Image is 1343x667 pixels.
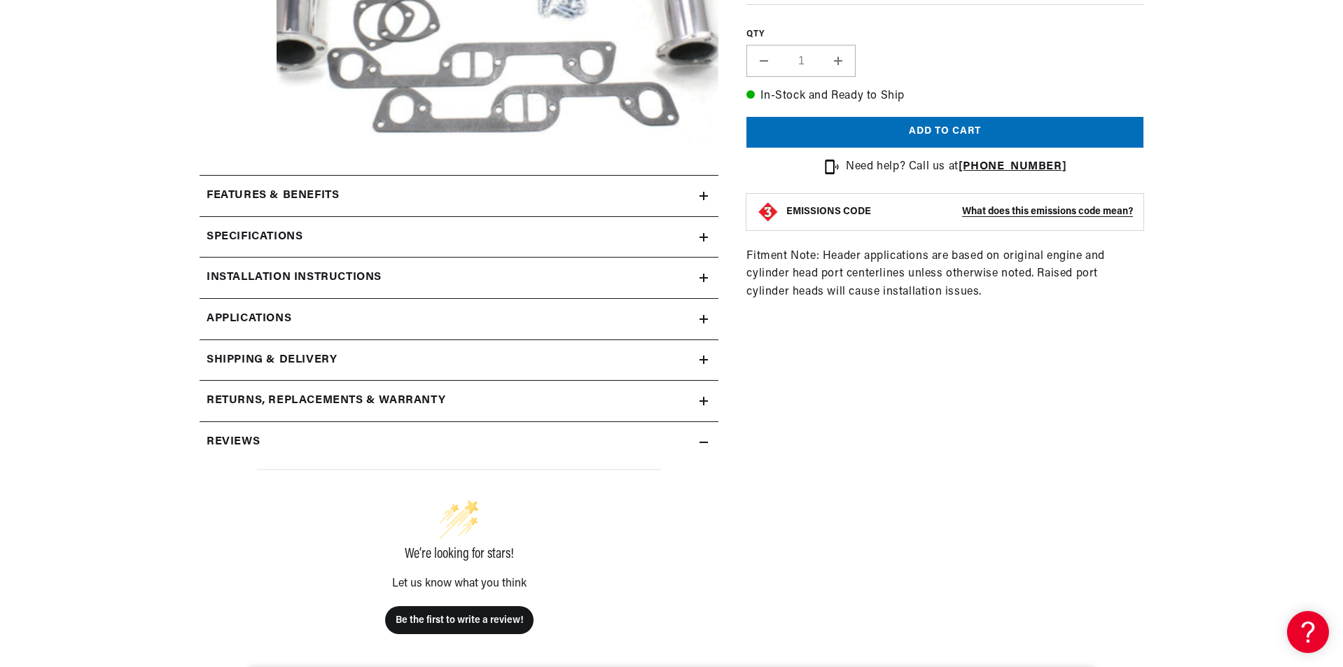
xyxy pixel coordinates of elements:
button: EMISSIONS CODEWhat does this emissions code mean? [786,206,1133,218]
summary: Returns, Replacements & Warranty [200,381,718,421]
h2: Reviews [207,433,260,451]
summary: Shipping & Delivery [200,340,718,381]
summary: Specifications [200,217,718,258]
h2: Installation instructions [207,269,382,287]
button: Add to cart [746,117,1143,148]
p: In-Stock and Ready to Ship [746,87,1143,106]
a: Applications [200,299,718,340]
button: Be the first to write a review! [385,606,534,634]
a: [PHONE_NUMBER] [959,161,1066,172]
div: We’re looking for stars! [257,547,661,561]
h2: Features & Benefits [207,187,339,205]
h2: Returns, Replacements & Warranty [207,392,445,410]
strong: EMISSIONS CODE [786,206,871,217]
img: Emissions code [757,201,779,223]
label: QTY [746,29,1143,41]
h2: Shipping & Delivery [207,351,337,370]
div: Let us know what you think [257,578,661,589]
summary: Reviews [200,422,718,463]
span: Applications [207,310,291,328]
p: Need help? Call us at [846,158,1066,176]
strong: What does this emissions code mean? [962,206,1133,217]
summary: Installation instructions [200,258,718,298]
summary: Features & Benefits [200,176,718,216]
h2: Specifications [207,228,302,246]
